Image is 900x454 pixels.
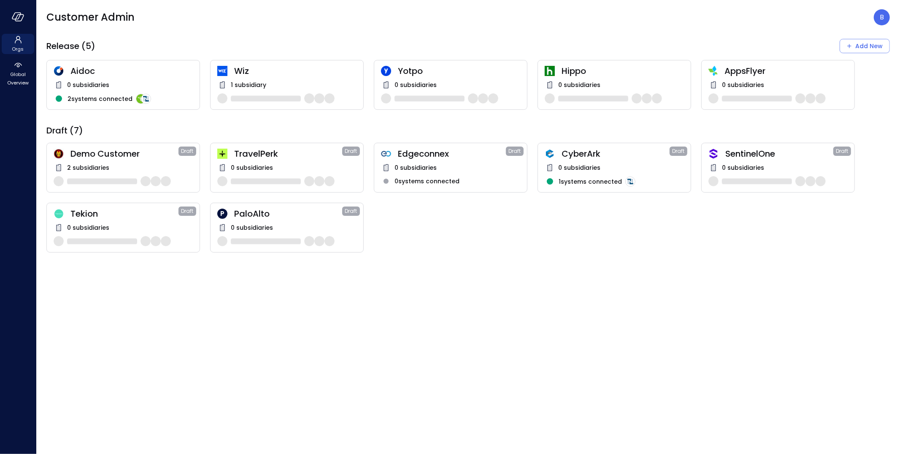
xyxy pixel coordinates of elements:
[217,66,227,76] img: cfcvbyzhwvtbhao628kj
[141,94,151,104] img: integration-logo
[46,11,135,24] span: Customer Admin
[708,66,718,76] img: zbmm8o9awxf8yv3ehdzf
[67,163,109,172] span: 2 subsidiaries
[558,163,600,172] span: 0 subsidiaries
[231,163,273,172] span: 0 subsidiaries
[836,147,849,155] span: Draft
[231,223,273,232] span: 0 subsidiaries
[708,149,719,159] img: oujisyhxiqy1h0xilnqx
[136,94,146,104] img: integration-logo
[545,66,555,76] img: ynjrjpaiymlkbkxtflmu
[345,147,357,155] span: Draft
[562,65,684,76] span: Hippo
[381,149,391,159] img: gkfkl11jtdpupy4uruhy
[545,149,555,159] img: a5he5ildahzqx8n3jb8t
[231,80,266,90] span: 1 subsidiary
[67,223,109,232] span: 0 subsidiaries
[880,12,884,22] p: B
[181,147,194,155] span: Draft
[46,125,83,136] span: Draft (7)
[70,148,178,159] span: Demo Customer
[874,9,890,25] div: Boaz
[398,148,506,159] span: Edgeconnex
[673,147,685,155] span: Draft
[722,80,764,90] span: 0 subsidiaries
[2,34,34,54] div: Orgs
[70,208,178,219] span: Tekion
[68,94,132,103] span: 2 systems connected
[234,208,342,219] span: PaloAlto
[722,163,764,172] span: 0 subsidiaries
[725,148,833,159] span: SentinelOne
[54,149,64,159] img: scnakozdowacoarmaydw
[395,163,437,172] span: 0 subsidiaries
[2,59,34,88] div: Global Overview
[54,66,64,76] img: hddnet8eoxqedtuhlo6i
[67,80,109,90] span: 0 subsidiaries
[840,39,890,53] div: Add New Organization
[181,207,194,215] span: Draft
[724,65,848,76] span: AppsFlyer
[398,65,520,76] span: Yotpo
[395,177,459,186] span: 0 systems connected
[509,147,521,155] span: Draft
[70,65,193,76] span: Aidoc
[234,148,342,159] span: TravelPerk
[5,70,31,87] span: Global Overview
[217,209,227,219] div: P
[381,66,391,76] img: rosehlgmm5jjurozkspi
[54,209,64,219] img: dweq851rzgflucm4u1c8
[234,65,357,76] span: Wiz
[562,148,670,159] span: CyberArk
[12,45,24,53] span: Orgs
[840,39,890,53] button: Add New
[345,207,357,215] span: Draft
[558,80,600,90] span: 0 subsidiaries
[395,80,437,90] span: 0 subsidiaries
[559,177,622,186] span: 1 systems connected
[855,41,883,52] div: Add New
[46,41,95,52] span: Release (5)
[625,177,635,187] img: integration-logo
[217,149,227,159] img: euz2wel6fvrjeyhjwgr9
